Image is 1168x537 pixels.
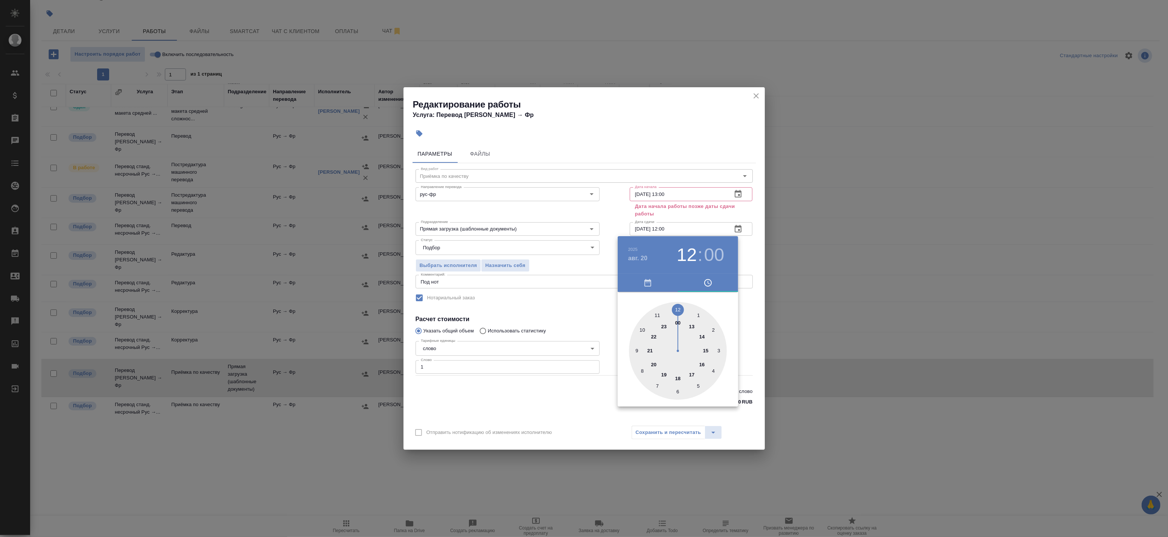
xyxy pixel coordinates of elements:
h3: : [697,244,702,265]
button: авг. 20 [628,254,647,263]
button: 12 [677,244,697,265]
button: 00 [704,244,724,265]
button: 2025 [628,247,638,252]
